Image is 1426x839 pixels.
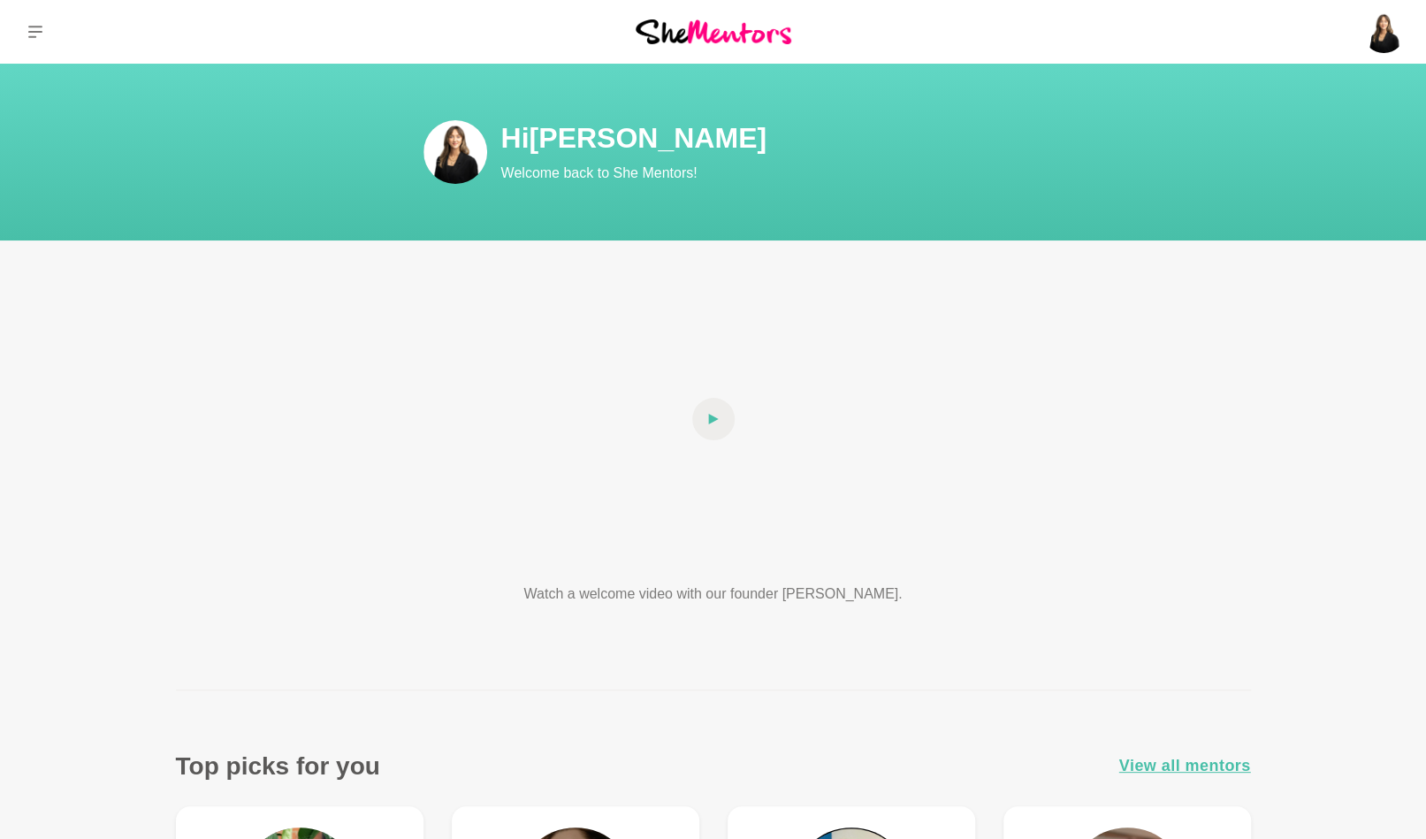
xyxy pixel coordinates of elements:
[501,163,1138,184] p: Welcome back to She Mentors!
[1119,753,1251,779] a: View all mentors
[1362,11,1405,53] img: Katie Carles
[459,583,968,605] p: Watch a welcome video with our founder [PERSON_NAME].
[176,751,380,782] h3: Top picks for you
[636,19,791,43] img: She Mentors Logo
[501,120,1138,156] h1: Hi [PERSON_NAME]
[423,120,487,184] img: Katie Carles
